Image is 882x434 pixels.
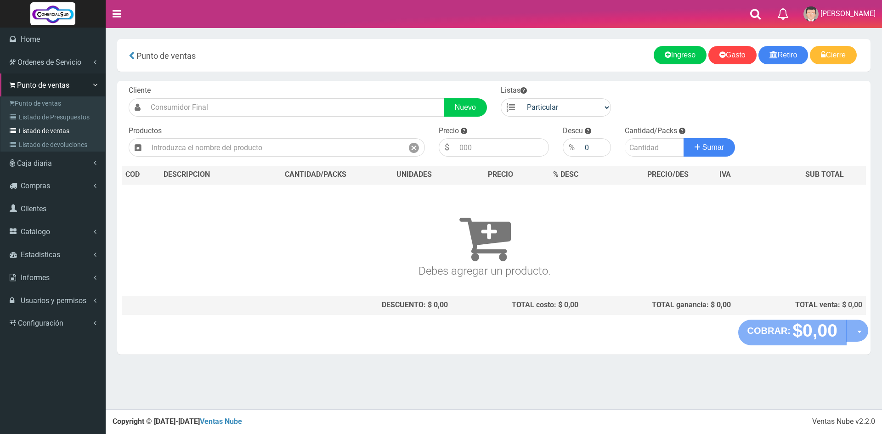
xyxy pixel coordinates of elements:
div: TOTAL ganancia: $ 0,00 [586,300,731,310]
span: Punto de ventas [136,51,196,61]
div: TOTAL costo: $ 0,00 [455,300,578,310]
span: SUB TOTAL [805,169,844,180]
span: Sumar [702,143,724,151]
span: Configuración [18,319,63,327]
div: DESCUENTO: $ 0,00 [258,300,448,310]
span: Punto de ventas [17,81,69,90]
label: Cantidad/Packs [625,126,677,136]
a: Retiro [758,46,808,64]
th: DES [160,166,254,184]
span: % DESC [553,170,578,179]
a: Nuevo [444,98,487,117]
span: Compras [21,181,50,190]
span: Estadisticas [21,250,60,259]
a: Ingreso [654,46,707,64]
img: Logo grande [30,2,75,25]
input: 000 [455,138,549,157]
img: User Image [803,6,819,22]
th: CANTIDAD/PACKS [254,166,376,184]
span: CRIPCION [177,170,210,179]
span: Usuarios y permisos [21,296,86,305]
th: COD [122,166,160,184]
h3: Debes agregar un producto. [125,197,844,277]
span: Clientes [21,204,46,213]
div: % [563,138,580,157]
input: 000 [580,138,611,157]
label: Listas [501,85,527,96]
strong: COBRAR: [747,326,791,336]
span: Ordenes de Servicio [17,58,81,67]
span: Catálogo [21,227,50,236]
a: Punto de ventas [3,96,105,110]
a: Listado de devoluciones [3,138,105,152]
strong: Copyright © [DATE]-[DATE] [113,417,242,426]
span: [PERSON_NAME] [820,9,876,18]
input: Cantidad [625,138,684,157]
label: Productos [129,126,162,136]
strong: $0,00 [792,321,837,340]
button: Sumar [684,138,735,157]
div: $ [439,138,455,157]
a: Listado de ventas [3,124,105,138]
span: Informes [21,273,50,282]
button: COBRAR: $0,00 [738,320,847,345]
label: Descu [563,126,583,136]
div: Ventas Nube v2.2.0 [812,417,875,427]
input: Consumidor Final [146,98,444,117]
span: PRECIO/DES [647,170,689,179]
span: Home [21,35,40,44]
label: Precio [439,126,459,136]
span: IVA [719,170,731,179]
input: Introduzca el nombre del producto [147,138,403,157]
a: Ventas Nube [200,417,242,426]
a: Listado de Presupuestos [3,110,105,124]
th: UNIDADES [376,166,452,184]
span: PRECIO [488,169,513,180]
a: Cierre [810,46,857,64]
div: TOTAL venta: $ 0,00 [738,300,862,310]
label: Cliente [129,85,151,96]
span: Caja diaria [17,159,52,168]
a: Gasto [708,46,757,64]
